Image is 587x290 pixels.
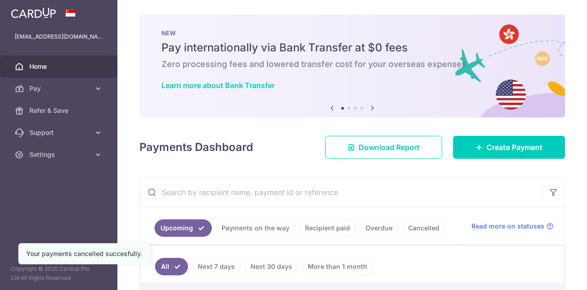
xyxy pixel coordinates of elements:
[453,136,565,159] a: Create Payment
[139,139,253,156] h4: Payments Dashboard
[487,142,543,153] span: Create Payment
[325,136,442,159] a: Download Report
[161,29,543,37] p: NEW
[161,81,275,90] a: Learn more about Bank Transfer
[528,262,578,285] iframe: Opens a widget where you can find more information
[15,32,103,41] p: [EMAIL_ADDRESS][DOMAIN_NAME]
[244,258,298,275] a: Next 30 days
[359,142,420,153] span: Download Report
[139,15,565,117] img: Bank transfer banner
[29,106,90,115] span: Refer & Save
[29,62,90,71] span: Home
[140,178,543,207] input: Search by recipient name, payment id or reference
[11,7,56,18] img: CardUp
[302,258,373,275] a: More than 1 month
[402,219,445,237] a: Cancelled
[29,150,90,159] span: Settings
[161,59,543,70] h6: Zero processing fees and lowered transfer cost for your overseas expenses
[192,258,241,275] a: Next 7 days
[155,219,212,237] a: Upcoming
[360,219,399,237] a: Overdue
[299,219,356,237] a: Recipient paid
[471,222,544,231] span: Read more on statuses
[161,40,543,55] h5: Pay internationally via Bank Transfer at $0 fees
[216,219,295,237] a: Payments on the way
[29,84,90,93] span: Pay
[26,249,142,258] div: Your payments cancelled succesfully.
[471,222,554,231] a: Read more on statuses
[29,128,90,137] span: Support
[155,258,188,275] a: All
